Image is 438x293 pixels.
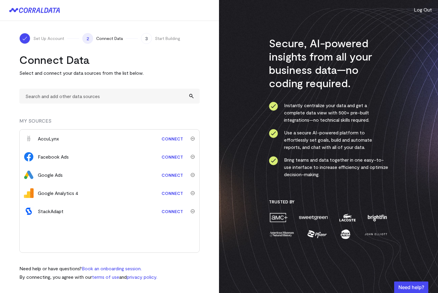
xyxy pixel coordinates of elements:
p: By connecting, you agree with our and [19,273,157,281]
div: Google Ads [38,171,63,179]
img: trash-ca1c80e1d16ab71a5036b7411d6fcb154f9f8364eee40f9fb4e52941a92a1061.svg [191,209,195,213]
h3: Trusted By [269,199,388,205]
img: john-elliott-7c54b8592a34f024266a72de9d15afc68813465291e207b7f02fde802b847052.png [364,229,388,239]
a: terms of use [92,274,119,280]
li: Use a secure AI-powered platform to effortlessly set goals, build and automate reports, and chat ... [269,129,388,151]
img: trash-ca1c80e1d16ab71a5036b7411d6fcb154f9f8364eee40f9fb4e52941a92a1061.svg [191,155,195,159]
img: sweetgreen-51a9cfd6e7f577b5d2973e4b74db2d3c444f7f1023d7d3914010f7123f825463.png [298,212,328,223]
span: Connect Data [96,35,123,41]
a: privacy policy. [127,274,157,280]
img: amc-451ba355745a1e68da4dd692ff574243e675d7a235672d558af61b69e36ec7f3.png [269,212,288,223]
div: Google Analytics 4 [38,189,78,197]
img: stackadapt-36b6de14b95d4856854d577c5ed50080a48715511e56348c598476249f074203.svg [24,206,34,216]
div: MY SOURCES [19,117,200,129]
p: Need help or have questions? [19,265,157,272]
div: AccuLynx [38,135,59,142]
img: ico-check-circle-0286c843c050abce574082beb609b3a87e49000e2dbcf9c8d101413686918542.svg [269,156,278,165]
img: acculynx-e4bf185cdad2913bf5ded523765e583bd4ef14853e3db078c0c61ee5cf54659b.svg [24,134,34,143]
img: google_analytics_4-633564437f1c5a1f80ed481c8598e5be587fdae20902a9d236da8b1a77aec1de.svg [24,188,34,198]
img: ico-check-circle-0286c843c050abce574082beb609b3a87e49000e2dbcf9c8d101413686918542.svg [269,129,278,138]
span: Set Up Account [33,35,64,41]
img: ico-check-white-f112bc9ae5b8eaea75d262091fbd3bded7988777ca43907c4685e8c0583e79cb.svg [22,35,28,41]
span: 3 [141,33,152,44]
img: google_ads-1b58f43bd7feffc8709b649899e0ff922d69da16945e3967161387f108ed8d2f.png [24,170,34,180]
img: trash-ca1c80e1d16ab71a5036b7411d6fcb154f9f8364eee40f9fb4e52941a92a1061.svg [191,191,195,195]
input: Search and add other data sources [19,89,200,104]
a: Connect [159,151,186,163]
a: Connect [159,188,186,199]
a: Connect [159,133,186,144]
span: Start Building [155,35,180,41]
img: facebook_ads-70f54adf8324fd366a4dad5aa4e8dc3a193daeb41612ad8aba5915164cc799be.svg [24,152,34,162]
li: Instantly centralize your data and get a complete data view with 500+ pre-built integrations—no t... [269,102,388,123]
a: Connect [159,206,186,217]
img: trash-ca1c80e1d16ab71a5036b7411d6fcb154f9f8364eee40f9fb4e52941a92a1061.svg [191,173,195,177]
a: Book an onboarding session. [82,265,142,271]
img: moon-juice-8ce53f195c39be87c9a230f0550ad6397bce459ce93e102f0ba2bdfd7b7a5226.png [339,229,351,239]
img: pfizer-ec50623584d330049e431703d0cb127f675ce31f452716a68c3f54c01096e829.png [307,229,328,239]
img: brightfin-814104a60bf555cbdbde4872c1947232c4c7b64b86a6714597b672683d806f7b.png [366,212,388,223]
span: 2 [82,33,93,44]
img: lacoste-ee8d7bb45e342e37306c36566003b9a215fb06da44313bcf359925cbd6d27eb6.png [338,212,356,223]
div: StackAdapt [38,208,64,215]
img: amnh-fc366fa550d3bbd8e1e85a3040e65cc9710d0bea3abcf147aa05e3a03bbbee56.png [269,229,295,239]
img: trash-ca1c80e1d16ab71a5036b7411d6fcb154f9f8364eee40f9fb4e52941a92a1061.svg [191,137,195,141]
img: ico-check-circle-0286c843c050abce574082beb609b3a87e49000e2dbcf9c8d101413686918542.svg [269,102,278,111]
button: Log Out [414,6,432,13]
li: Bring teams and data together in one easy-to-use interface to increase efficiency and optimize de... [269,156,388,178]
p: Select and connect your data sources from the list below. [19,69,200,77]
div: Facebook Ads [38,153,69,160]
h2: Connect Data [19,53,200,66]
a: Connect [159,170,186,181]
h3: Secure, AI-powered insights from all your business data—no coding required. [269,36,388,90]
